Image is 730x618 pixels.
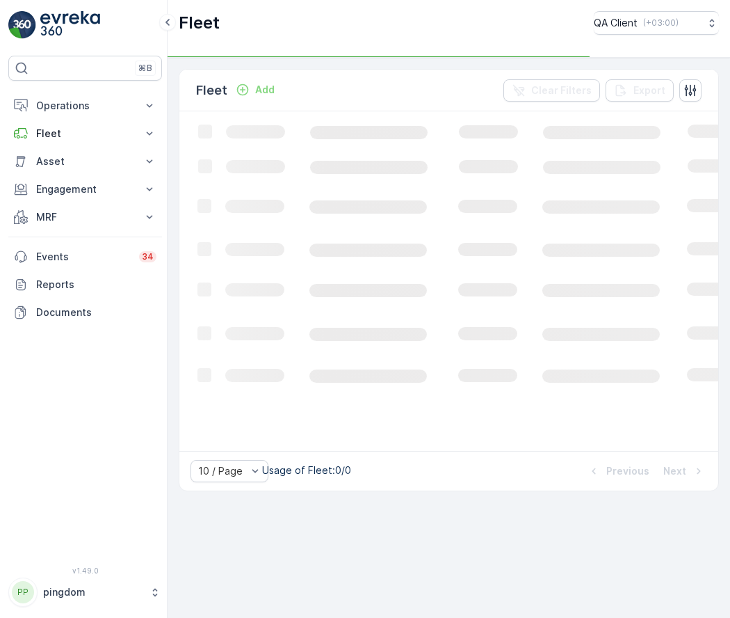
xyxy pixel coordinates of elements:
[8,148,162,175] button: Asset
[196,81,227,100] p: Fleet
[8,271,162,299] a: Reports
[8,566,162,575] span: v 1.49.0
[8,203,162,231] button: MRF
[503,79,600,102] button: Clear Filters
[606,464,649,478] p: Previous
[36,278,156,292] p: Reports
[8,11,36,39] img: logo
[633,84,665,97] p: Export
[531,84,592,97] p: Clear Filters
[594,16,638,30] p: QA Client
[36,154,134,168] p: Asset
[40,11,100,39] img: logo_light-DOdMpM7g.png
[142,251,154,262] p: 34
[663,464,686,478] p: Next
[8,578,162,607] button: PPpingdom
[262,463,351,477] p: Usage of Fleet : 0/0
[36,306,156,319] p: Documents
[36,99,134,113] p: Operations
[12,581,34,603] div: PP
[36,250,131,264] p: Events
[662,463,707,480] button: Next
[594,11,719,35] button: QA Client(+03:00)
[585,463,651,480] button: Previous
[8,175,162,203] button: Engagement
[36,127,134,141] p: Fleet
[255,83,275,97] p: Add
[8,120,162,148] button: Fleet
[230,81,280,98] button: Add
[8,299,162,326] a: Documents
[43,585,143,599] p: pingdom
[606,79,674,102] button: Export
[138,63,152,74] p: ⌘B
[36,182,134,196] p: Engagement
[8,243,162,271] a: Events34
[36,210,134,224] p: MRF
[8,92,162,120] button: Operations
[643,17,679,29] p: ( +03:00 )
[179,12,220,34] p: Fleet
